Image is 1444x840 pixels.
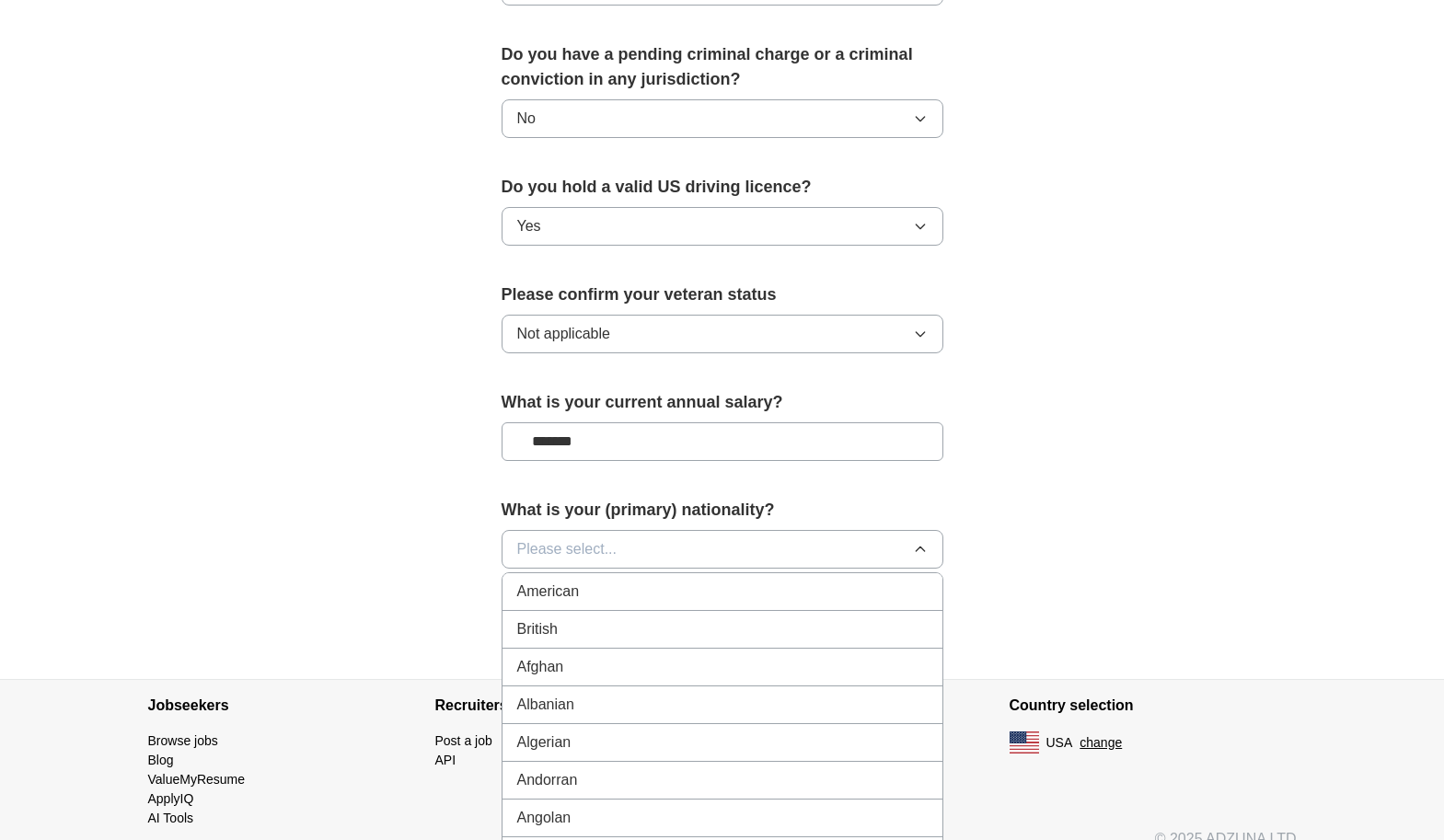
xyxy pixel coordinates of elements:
span: Yes [517,215,541,237]
span: Not applicable [517,323,610,345]
span: American [517,581,580,603]
a: API [435,753,456,767]
span: Andorran [517,769,578,791]
span: No [517,108,536,130]
a: Browse jobs [148,733,218,748]
a: Blog [148,753,174,767]
button: No [502,99,943,138]
label: Do you have a pending criminal charge or a criminal conviction in any jurisdiction? [502,42,943,92]
button: change [1080,733,1122,753]
h4: Country selection [1010,680,1297,731]
a: AI Tools [148,811,194,825]
span: Algerian [517,731,572,754]
button: Not applicable [502,315,943,353]
a: ValueMyResume [148,772,246,787]
span: USA [1046,733,1073,753]
label: What is your (primary) nationality? [502,498,943,523]
a: ApplyIQ [148,791,194,806]
label: What is your current annual salary? [502,390,943,415]
button: Please select... [502,530,943,569]
a: Post a job [435,733,492,748]
span: Afghan [517,656,564,678]
span: Angolan [517,807,572,829]
button: Yes [502,207,943,246]
span: British [517,618,558,640]
span: Albanian [517,694,574,716]
img: US flag [1010,731,1039,754]
label: Do you hold a valid US driving licence? [502,175,943,200]
span: Please select... [517,538,618,560]
label: Please confirm your veteran status [502,282,943,307]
